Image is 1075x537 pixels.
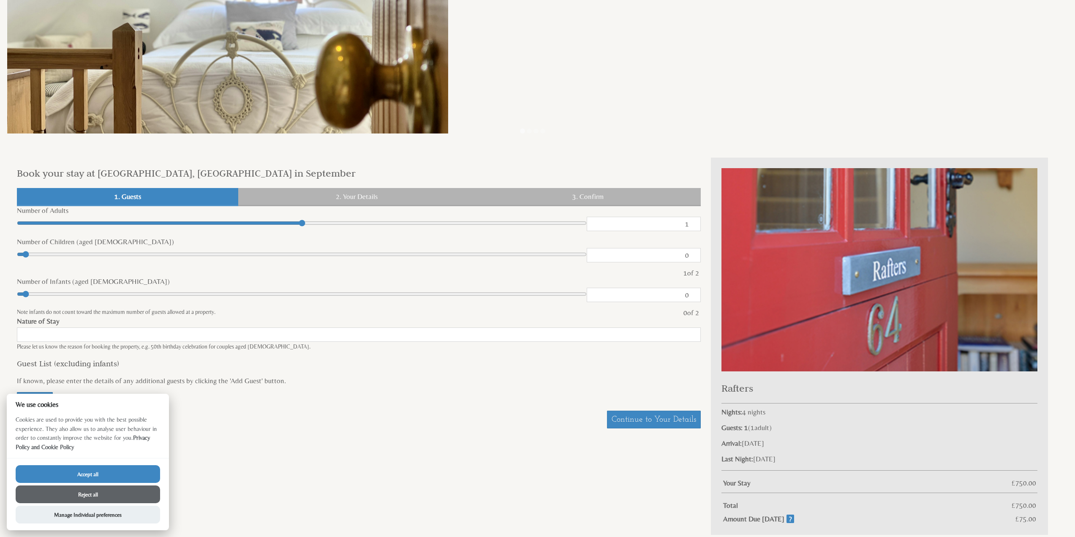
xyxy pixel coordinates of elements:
[723,479,1012,487] strong: Your Stay
[1012,501,1036,510] span: £
[17,359,701,368] h3: Guest List (excluding infants)
[683,308,687,317] span: 0
[1015,501,1036,510] span: 750.00
[17,392,53,404] a: Add Guest
[17,317,701,325] label: Nature of Stay
[238,188,475,205] a: 2. Your Details
[17,343,310,350] small: Please let us know the reason for booking the property, e.g. 50th birthday celebration for couple...
[751,423,754,432] span: 1
[723,515,794,523] strong: Amount Due [DATE]
[721,408,1037,416] p: 4 nights
[16,485,160,503] button: Reject all
[721,439,1037,447] p: [DATE]
[721,408,742,416] strong: Nights:
[607,411,701,428] a: Continue to Your Details
[17,188,238,205] a: 1. Guests
[721,168,1037,371] img: An image of 'Rafters'
[7,415,169,458] p: Cookies are used to provide you with the best possible experience. They also allow us to analyse ...
[1015,515,1036,523] span: £
[17,237,701,246] label: Number of Children (aged [DEMOGRAPHIC_DATA])
[744,423,748,432] strong: 1
[721,382,1037,394] h2: Rafters
[723,501,1012,510] strong: Total
[683,269,687,277] span: 1
[17,308,682,317] small: Note infants do not count toward the maximum number of guests allowed at a property.
[1019,515,1036,523] span: 75.00
[744,423,772,432] span: ( )
[751,423,769,432] span: adult
[721,423,743,432] strong: Guests:
[1012,479,1036,487] span: £
[7,401,169,409] h2: We use cookies
[682,269,701,277] div: of 2
[1015,479,1036,487] span: 750.00
[721,455,753,463] strong: Last Night:
[16,506,160,523] button: Manage Individual preferences
[17,376,701,385] p: If known, please enter the details of any additional guests by clicking the 'Add Guest' button.
[475,188,701,205] a: 3. Confirm
[16,434,150,450] a: Privacy Policy and Cookie Policy
[721,455,1037,463] p: [DATE]
[17,167,701,179] h2: Book your stay at [GEOGRAPHIC_DATA], [GEOGRAPHIC_DATA] in September
[17,277,701,286] label: Number of Infants (aged [DEMOGRAPHIC_DATA])
[721,439,742,447] strong: Arrival:
[16,465,160,483] button: Accept all
[17,206,701,215] label: Number of Adults
[682,308,701,317] div: of 2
